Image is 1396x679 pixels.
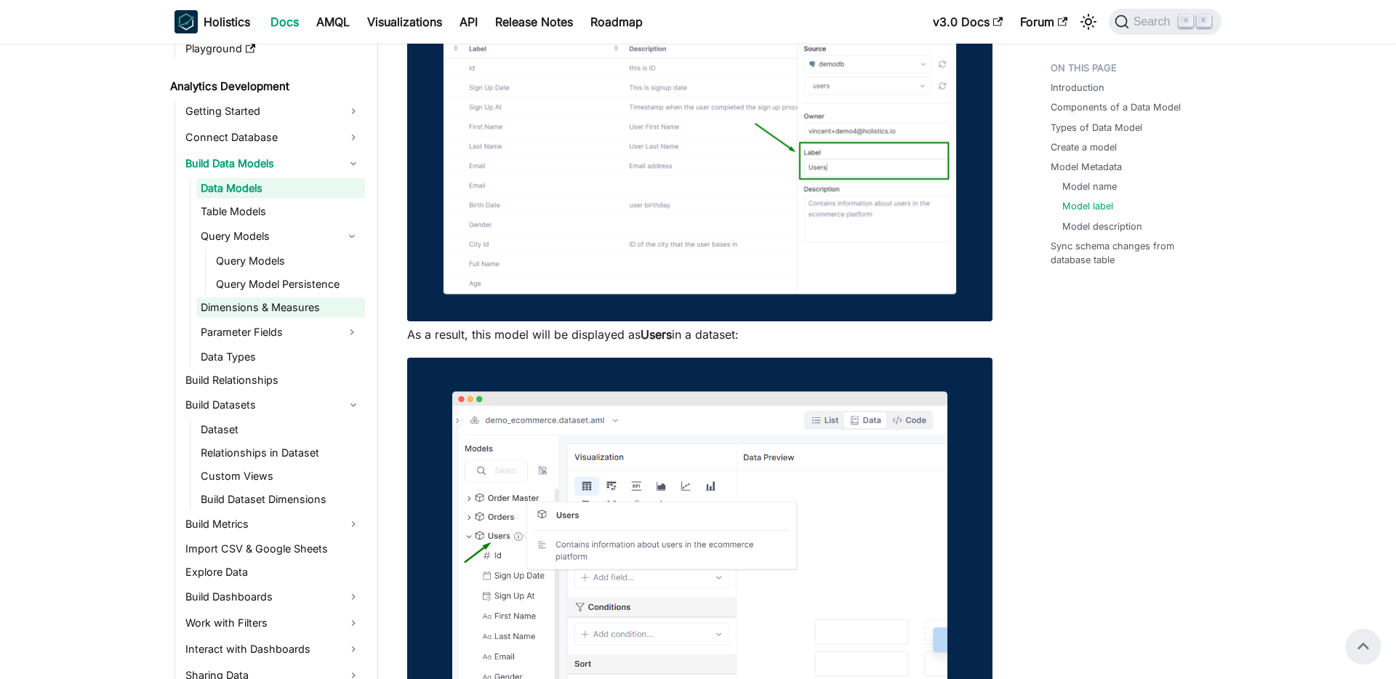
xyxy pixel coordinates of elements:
button: Search (Command+K) [1109,9,1221,35]
a: Query Model Persistence [212,274,365,294]
button: Collapse sidebar category 'Query Models' [339,225,365,248]
a: Query Models [212,251,365,271]
a: Data Types [196,347,365,367]
a: v3.0 Docs [924,10,1011,33]
a: Create a model [1051,140,1117,154]
a: Build Dashboards [181,585,365,608]
b: Holistics [204,13,250,31]
a: Release Notes [486,10,582,33]
a: Analytics Development [166,76,365,97]
a: Custom Views [196,466,365,486]
a: Types of Data Model [1051,121,1142,134]
strong: Users [641,327,672,342]
a: Model name [1062,180,1117,193]
img: Holistics [174,10,198,33]
a: Relationships in Dataset [196,443,365,463]
a: Dimensions & Measures [196,297,365,318]
a: Model description [1062,220,1142,233]
a: AMQL [308,10,358,33]
a: Build Metrics [181,513,365,536]
a: Model label [1062,199,1113,213]
a: Connect Database [181,126,365,149]
a: Work with Filters [181,611,365,635]
span: Search [1129,15,1179,28]
a: API [451,10,486,33]
a: Forum [1011,10,1076,33]
a: Sync schema changes from database table [1051,239,1213,267]
a: Interact with Dashboards [181,638,365,661]
a: Build Data Models [181,152,365,175]
button: Scroll back to top [1346,629,1381,664]
a: Visualizations [358,10,451,33]
a: Build Relationships [181,370,365,390]
button: Switch between dark and light mode (currently light mode) [1077,10,1100,33]
a: Build Dataset Dimensions [196,489,365,510]
kbd: K [1197,15,1211,28]
a: HolisticsHolistics [174,10,250,33]
a: Table Models [196,201,365,222]
a: Playground [181,39,365,59]
a: Roadmap [582,10,651,33]
a: Model Metadata [1051,160,1122,174]
a: Import CSV & Google Sheets [181,539,365,559]
button: Expand sidebar category 'Parameter Fields' [339,321,365,344]
a: Dataset [196,419,365,440]
a: Explore Data [181,562,365,582]
a: Docs [262,10,308,33]
p: As a result, this model will be displayed as in a dataset: [407,326,992,343]
a: Parameter Fields [196,321,339,344]
a: Build Datasets [181,393,365,417]
a: Getting Started [181,100,365,123]
a: Introduction [1051,81,1104,95]
a: Query Models [196,225,339,248]
a: Data Models [196,178,365,198]
kbd: ⌘ [1179,15,1193,28]
nav: Docs sidebar [160,44,378,679]
a: Components of a Data Model [1051,100,1181,114]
